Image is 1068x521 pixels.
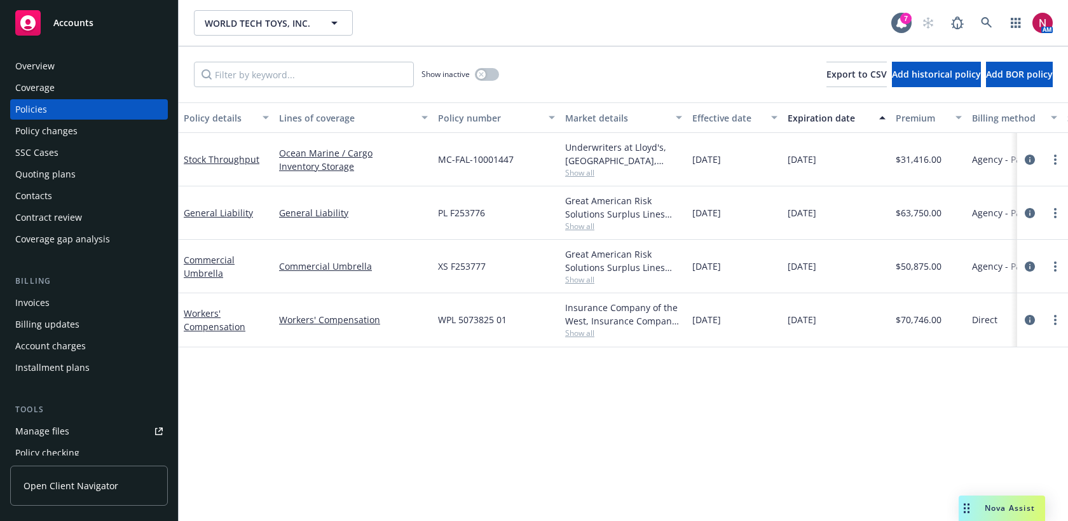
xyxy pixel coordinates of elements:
[565,274,682,285] span: Show all
[10,142,168,163] a: SSC Cases
[10,99,168,120] a: Policies
[915,10,941,36] a: Start snowing
[1048,312,1063,328] a: more
[972,153,1053,166] span: Agency - Pay in full
[1022,205,1037,221] a: circleInformation
[972,260,1053,273] span: Agency - Pay in full
[891,102,967,133] button: Premium
[194,10,353,36] button: WORLD TECH TOYS, INC.
[10,443,168,463] a: Policy checking
[10,207,168,228] a: Contract review
[194,62,414,87] input: Filter by keyword...
[692,153,721,166] span: [DATE]
[565,111,668,125] div: Market details
[826,62,887,87] button: Export to CSV
[279,260,428,273] a: Commercial Umbrella
[892,62,981,87] button: Add historical policy
[1048,152,1063,167] a: more
[10,56,168,76] a: Overview
[15,99,47,120] div: Policies
[438,206,485,219] span: PL F253776
[1003,10,1029,36] a: Switch app
[10,78,168,98] a: Coverage
[972,313,997,326] span: Direct
[184,254,235,279] a: Commercial Umbrella
[205,17,315,30] span: WORLD TECH TOYS, INC.
[1022,152,1037,167] a: circleInformation
[15,336,86,356] div: Account charges
[565,141,682,167] div: Underwriters at Lloyd's, [GEOGRAPHIC_DATA], [PERSON_NAME] of [GEOGRAPHIC_DATA], [GEOGRAPHIC_DATA]
[15,164,76,184] div: Quoting plans
[826,68,887,80] span: Export to CSV
[10,403,168,416] div: Tools
[972,206,1053,219] span: Agency - Pay in full
[184,307,245,333] a: Workers' Compensation
[15,358,90,378] div: Installment plans
[986,68,1053,80] span: Add BOR policy
[565,221,682,232] span: Show all
[10,336,168,356] a: Account charges
[15,207,82,228] div: Contract review
[10,293,168,313] a: Invoices
[687,102,783,133] button: Effective date
[1032,13,1053,33] img: photo
[565,247,682,274] div: Great American Risk Solutions Surplus Lines Insurance Company, Great American Insurance Group, Ri...
[10,421,168,441] a: Manage files
[788,206,816,219] span: [DATE]
[788,153,816,166] span: [DATE]
[279,111,414,125] div: Lines of coverage
[896,153,941,166] span: $31,416.00
[15,314,79,335] div: Billing updates
[53,18,93,28] span: Accounts
[438,111,541,125] div: Policy number
[788,260,816,273] span: [DATE]
[896,313,941,326] span: $70,746.00
[433,102,560,133] button: Policy number
[438,260,486,273] span: XS F253777
[900,13,912,24] div: 7
[10,314,168,335] a: Billing updates
[279,146,428,160] a: Ocean Marine / Cargo
[788,111,872,125] div: Expiration date
[10,5,168,41] a: Accounts
[692,206,721,219] span: [DATE]
[15,293,50,313] div: Invoices
[1048,205,1063,221] a: more
[279,313,428,326] a: Workers' Compensation
[945,10,970,36] a: Report a Bug
[788,313,816,326] span: [DATE]
[10,164,168,184] a: Quoting plans
[15,186,52,206] div: Contacts
[10,186,168,206] a: Contacts
[1022,312,1037,328] a: circleInformation
[565,328,682,338] span: Show all
[565,301,682,328] div: Insurance Company of the West, Insurance Company of the West (ICW)
[421,69,470,80] span: Show inactive
[692,313,721,326] span: [DATE]
[974,10,999,36] a: Search
[896,206,941,219] span: $63,750.00
[560,102,687,133] button: Market details
[692,260,721,273] span: [DATE]
[565,194,682,221] div: Great American Risk Solutions Surplus Lines Insurance Company, Great American Insurance Group, Ri...
[959,496,975,521] div: Drag to move
[985,503,1035,513] span: Nova Assist
[565,167,682,178] span: Show all
[10,275,168,288] div: Billing
[15,142,58,163] div: SSC Cases
[438,153,514,166] span: MC-FAL-10001447
[892,68,981,80] span: Add historical policy
[184,207,253,219] a: General Liability
[896,111,948,125] div: Premium
[274,102,433,133] button: Lines of coverage
[15,229,110,249] div: Coverage gap analysis
[783,102,891,133] button: Expiration date
[15,56,55,76] div: Overview
[986,62,1053,87] button: Add BOR policy
[1048,259,1063,274] a: more
[179,102,274,133] button: Policy details
[10,358,168,378] a: Installment plans
[24,479,118,492] span: Open Client Navigator
[15,121,78,141] div: Policy changes
[10,229,168,249] a: Coverage gap analysis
